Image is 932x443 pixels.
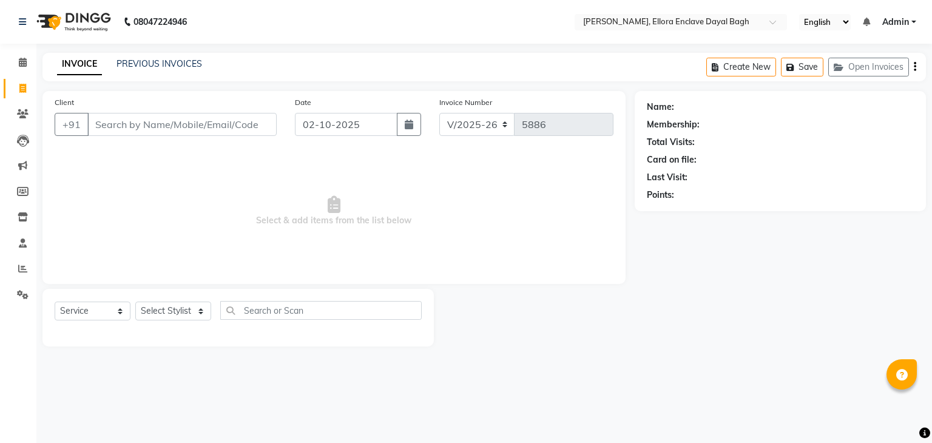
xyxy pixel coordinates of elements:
b: 08047224946 [133,5,187,39]
a: INVOICE [57,53,102,75]
iframe: chat widget [881,394,920,431]
button: Create New [706,58,776,76]
img: logo [31,5,114,39]
span: Select & add items from the list below [55,150,613,272]
label: Date [295,97,311,108]
span: Admin [882,16,909,29]
input: Search or Scan [220,301,422,320]
button: Open Invoices [828,58,909,76]
button: +91 [55,113,89,136]
label: Client [55,97,74,108]
div: Points: [647,189,674,201]
div: Last Visit: [647,171,687,184]
div: Membership: [647,118,700,131]
div: Name: [647,101,674,113]
div: Total Visits: [647,136,695,149]
div: Card on file: [647,154,697,166]
a: PREVIOUS INVOICES [116,58,202,69]
input: Search by Name/Mobile/Email/Code [87,113,277,136]
label: Invoice Number [439,97,492,108]
button: Save [781,58,823,76]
